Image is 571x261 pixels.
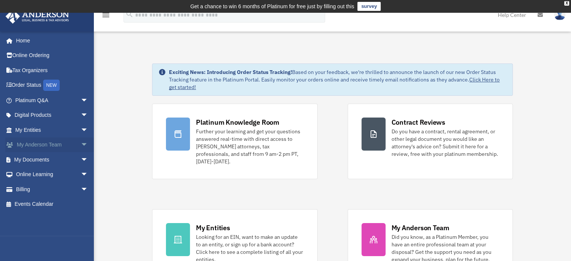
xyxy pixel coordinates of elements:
div: Platinum Knowledge Room [196,118,279,127]
a: Platinum Knowledge Room Further your learning and get your questions answered real-time with dire... [152,104,317,179]
span: arrow_drop_down [81,167,96,183]
a: survey [357,2,381,11]
div: Contract Reviews [392,118,445,127]
a: My Documentsarrow_drop_down [5,152,99,167]
div: My Entities [196,223,230,232]
a: Digital Productsarrow_drop_down [5,108,99,123]
span: arrow_drop_down [81,137,96,153]
img: Anderson Advisors Platinum Portal [3,9,71,24]
span: arrow_drop_down [81,122,96,138]
a: Billingarrow_drop_down [5,182,99,197]
a: My Entitiesarrow_drop_down [5,122,99,137]
span: arrow_drop_down [81,93,96,108]
img: User Pic [554,9,565,20]
div: Get a chance to win 6 months of Platinum for free just by filling out this [190,2,354,11]
div: Based on your feedback, we're thrilled to announce the launch of our new Order Status Tracking fe... [169,68,506,91]
a: Tax Organizers [5,63,99,78]
i: search [125,10,134,18]
a: Platinum Q&Aarrow_drop_down [5,93,99,108]
a: Contract Reviews Do you have a contract, rental agreement, or other legal document you would like... [348,104,513,179]
a: Order StatusNEW [5,78,99,93]
i: menu [101,11,110,20]
div: Further your learning and get your questions answered real-time with direct access to [PERSON_NAM... [196,128,303,165]
a: Online Ordering [5,48,99,63]
span: arrow_drop_down [81,152,96,167]
a: menu [101,13,110,20]
a: Click Here to get started! [169,76,500,91]
div: close [564,1,569,6]
span: arrow_drop_down [81,108,96,123]
a: Online Learningarrow_drop_down [5,167,99,182]
div: NEW [43,80,60,91]
a: My Anderson Teamarrow_drop_down [5,137,99,152]
strong: Exciting News: Introducing Order Status Tracking! [169,69,292,75]
div: Do you have a contract, rental agreement, or other legal document you would like an attorney's ad... [392,128,499,158]
a: Home [5,33,96,48]
div: My Anderson Team [392,223,449,232]
span: arrow_drop_down [81,182,96,197]
a: Events Calendar [5,197,99,212]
